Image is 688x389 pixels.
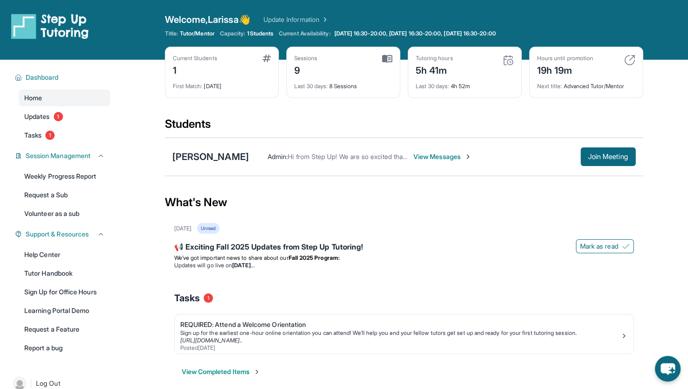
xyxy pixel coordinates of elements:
span: We’ve got important news to share about our [174,254,289,261]
div: [PERSON_NAME] [172,150,249,163]
span: Session Management [26,151,91,160]
div: 4h 52m [416,77,514,90]
span: Join Meeting [588,154,628,160]
div: REQUIRED: Attend a Welcome Orientation [180,320,620,329]
span: 1 Students [247,30,273,37]
div: 19h 19m [537,62,593,77]
span: Log Out [36,379,60,388]
span: 1 [54,112,63,121]
a: REQUIRED: Attend a Welcome OrientationSign up for the earliest one-hour online orientation you ca... [175,314,633,354]
span: Title: [165,30,178,37]
span: Tasks [174,292,200,305]
span: Admin : [268,153,288,160]
a: Updates1 [19,108,110,125]
span: First Match : [173,83,203,90]
button: View Completed Items [182,367,261,376]
span: Tasks [24,131,42,140]
div: Posted [DATE] [180,344,620,352]
li: Updates will go live on [174,262,634,269]
span: Welcome, Larissa 👋 [165,13,250,26]
a: Learning Portal Demo [19,302,110,319]
img: Mark as read [622,243,630,250]
button: Session Management [22,151,105,160]
img: card [262,55,271,62]
span: View Messages [413,152,472,161]
span: Dashboard [26,73,59,82]
img: card [382,55,392,63]
a: [DATE] 16:30-20:00, [DATE] 16:30-20:00, [DATE] 16:30-20:00 [333,30,498,37]
button: Support & Resources [22,229,105,239]
a: Request a Feature [19,321,110,338]
button: Dashboard [22,73,105,82]
span: Updates [24,112,50,121]
div: 8 Sessions [294,77,392,90]
div: 1 [173,62,217,77]
img: card [503,55,514,66]
a: Tutor Handbook [19,265,110,282]
span: Next title : [537,83,562,90]
span: Support & Resources [26,229,89,239]
div: Sessions [294,55,318,62]
strong: Fall 2025 Program: [289,254,340,261]
a: Request a Sub [19,187,110,203]
a: Home [19,90,110,106]
a: Report a bug [19,340,110,356]
button: Join Meeting [581,147,636,166]
div: Sign up for the earliest one-hour online orientation you can attend! We’ll help you and your fell... [180,329,620,337]
div: [DATE] [173,77,271,90]
div: Advanced Tutor/Mentor [537,77,635,90]
span: [DATE] 16:30-20:00, [DATE] 16:30-20:00, [DATE] 16:30-20:00 [334,30,496,37]
a: Update Information [263,15,329,24]
div: 📢 Exciting Fall 2025 Updates from Step Up Tutoring! [174,241,634,254]
span: Last 30 days : [416,83,449,90]
span: Home [24,93,42,103]
span: Tutor/Mentor [180,30,214,37]
div: 5h 41m [416,62,453,77]
div: Current Students [173,55,217,62]
img: card [624,55,635,66]
a: Help Center [19,246,110,263]
img: logo [11,13,89,39]
span: Mark as read [580,242,618,251]
div: Tutoring hours [416,55,453,62]
a: Volunteer as a sub [19,205,110,222]
div: What's New [165,182,643,223]
span: | [30,378,32,389]
span: 1 [204,293,213,303]
div: Hours until promotion [537,55,593,62]
span: Capacity: [220,30,246,37]
img: Chevron-Right [464,153,472,160]
button: chat-button [655,356,681,382]
div: Students [165,117,643,137]
div: 9 [294,62,318,77]
a: [URL][DOMAIN_NAME].. [180,337,242,344]
div: Unread [197,223,220,234]
span: Last 30 days : [294,83,328,90]
a: Sign Up for Office Hours [19,284,110,300]
button: Mark as read [576,239,634,253]
span: Current Availability: [279,30,330,37]
span: 1 [45,131,55,140]
div: [DATE] [174,225,192,232]
img: Chevron Right [319,15,329,24]
a: Weekly Progress Report [19,168,110,185]
strong: [DATE] [232,262,254,269]
a: Tasks1 [19,127,110,144]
